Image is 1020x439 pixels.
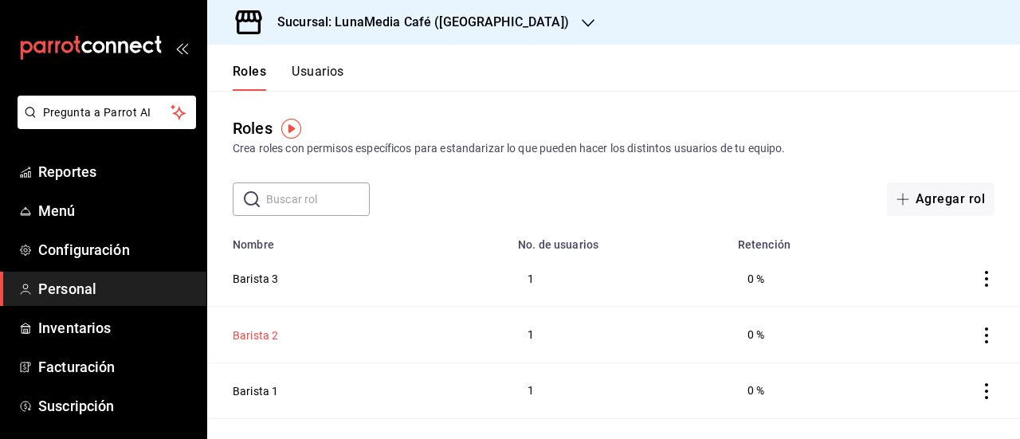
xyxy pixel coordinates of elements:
[728,307,887,363] td: 0 %
[508,307,728,363] td: 1
[728,229,887,251] th: Retención
[292,64,344,91] button: Usuarios
[233,64,266,91] button: Roles
[18,96,196,129] button: Pregunta a Parrot AI
[38,161,194,182] span: Reportes
[175,41,188,54] button: open_drawer_menu
[979,271,994,287] button: actions
[508,251,728,307] td: 1
[207,229,508,251] th: Nombre
[233,64,344,91] div: navigation tabs
[266,183,370,215] input: Buscar rol
[11,116,196,132] a: Pregunta a Parrot AI
[979,383,994,399] button: actions
[281,119,301,139] img: Tooltip marker
[233,327,278,343] button: Barista 2
[233,271,278,287] button: Barista 3
[887,182,994,216] button: Agregar rol
[979,327,994,343] button: actions
[38,278,194,300] span: Personal
[38,356,194,378] span: Facturación
[265,13,569,32] h3: Sucursal: LunaMedia Café ([GEOGRAPHIC_DATA])
[508,229,728,251] th: No. de usuarios
[38,239,194,261] span: Configuración
[43,104,171,121] span: Pregunta a Parrot AI
[38,200,194,221] span: Menú
[233,116,273,140] div: Roles
[38,317,194,339] span: Inventarios
[508,363,728,418] td: 1
[233,140,994,157] div: Crea roles con permisos específicos para estandarizar lo que pueden hacer los distintos usuarios ...
[233,383,278,399] button: Barista 1
[728,251,887,307] td: 0 %
[38,395,194,417] span: Suscripción
[728,363,887,418] td: 0 %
